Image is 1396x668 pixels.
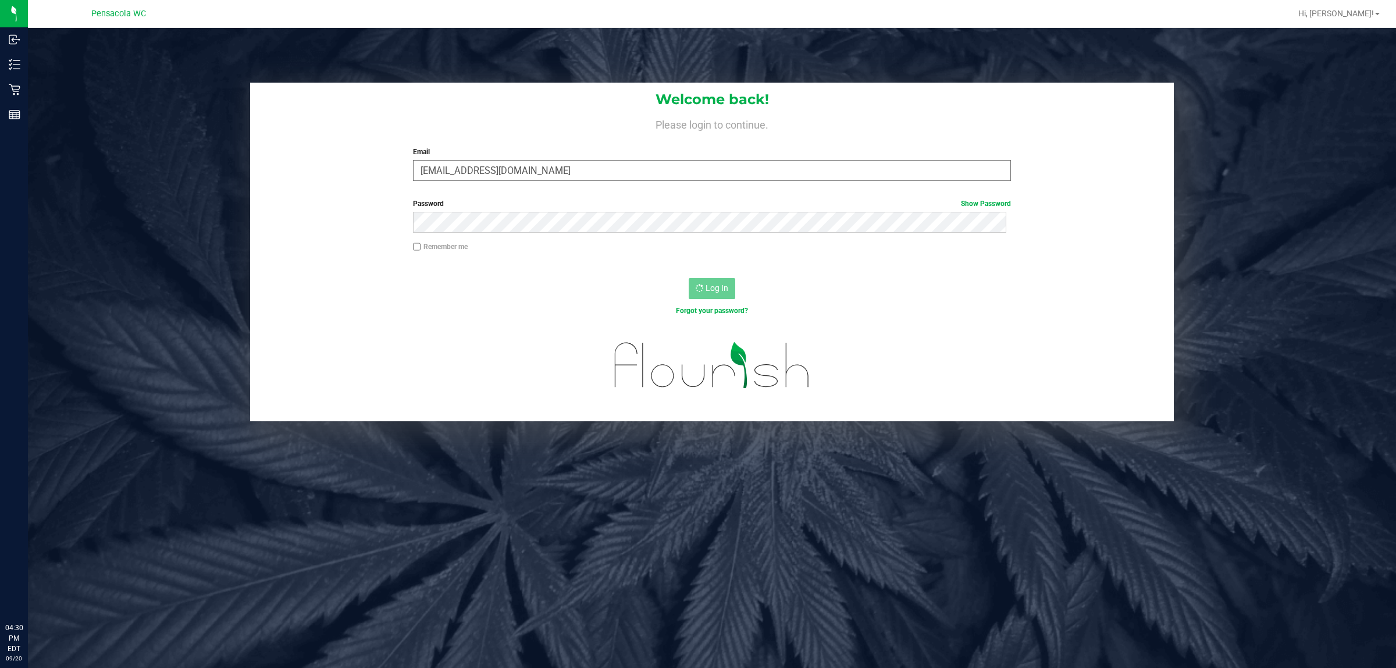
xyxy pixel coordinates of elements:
[413,147,1012,157] label: Email
[9,59,20,70] inline-svg: Inventory
[9,34,20,45] inline-svg: Inbound
[689,278,735,299] button: Log In
[961,200,1011,208] a: Show Password
[413,243,421,251] input: Remember me
[5,654,23,663] p: 09/20
[9,109,20,120] inline-svg: Reports
[9,84,20,95] inline-svg: Retail
[676,307,748,315] a: Forgot your password?
[5,623,23,654] p: 04:30 PM EDT
[706,283,728,293] span: Log In
[413,200,444,208] span: Password
[1298,9,1374,18] span: Hi, [PERSON_NAME]!
[250,92,1174,107] h1: Welcome back!
[250,116,1174,130] h4: Please login to continue.
[597,328,828,403] img: flourish_logo.svg
[91,9,146,19] span: Pensacola WC
[413,241,468,252] label: Remember me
